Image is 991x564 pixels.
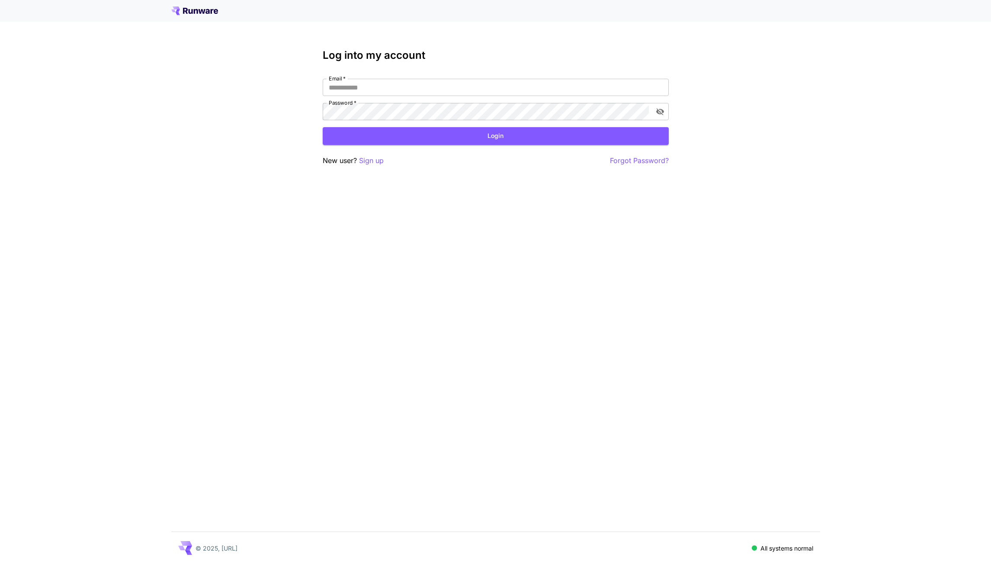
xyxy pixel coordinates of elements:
p: All systems normal [760,544,813,553]
button: Login [323,127,669,145]
button: Sign up [359,155,384,166]
button: Forgot Password? [610,155,669,166]
label: Email [329,75,346,82]
p: © 2025, [URL] [196,544,237,553]
label: Password [329,99,356,106]
p: New user? [323,155,384,166]
h3: Log into my account [323,49,669,61]
button: toggle password visibility [652,104,668,119]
